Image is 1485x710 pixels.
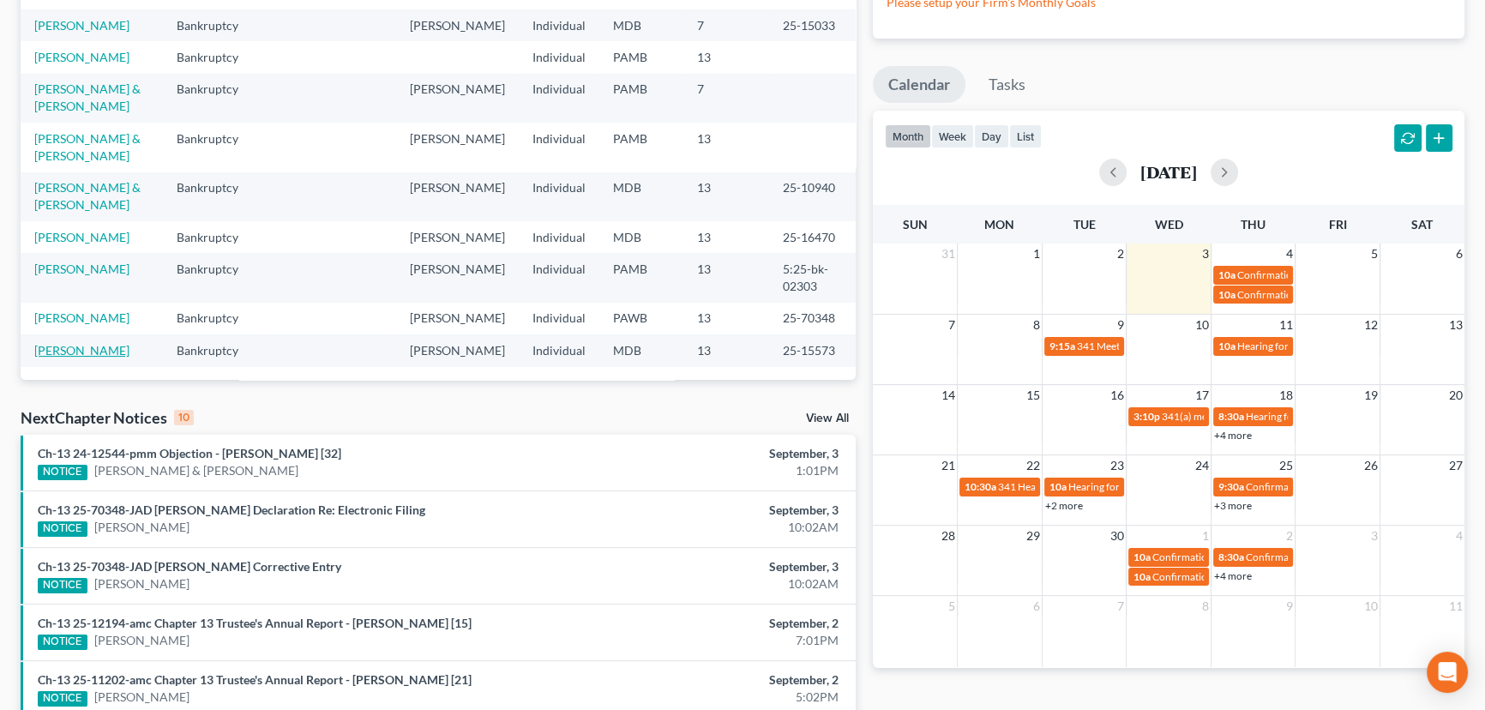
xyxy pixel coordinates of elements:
td: [PERSON_NAME] [396,253,519,302]
a: Tasks [973,66,1041,104]
span: 4 [1284,244,1295,264]
td: Individual [519,303,599,334]
td: Individual [519,221,599,253]
div: NOTICE [38,465,87,480]
div: 7:01PM [583,632,839,649]
span: 1 [1200,526,1211,546]
div: September, 3 [583,558,839,575]
td: [PERSON_NAME] [396,74,519,123]
td: Bankruptcy [163,41,270,73]
span: 8:30a [1218,551,1244,563]
div: 5:02PM [583,689,839,706]
a: Ch-13 25-12194-amc Chapter 13 Trustee's Annual Report - [PERSON_NAME] [15] [38,616,472,630]
span: 23 [1109,455,1126,476]
td: 13 [683,303,769,334]
td: 25-70348 [769,303,856,334]
td: 25-10940 [769,172,856,221]
td: 13 [683,172,769,221]
td: Bankruptcy [163,74,270,123]
h2: [DATE] [1140,163,1197,181]
span: 341 Meeting [1077,340,1133,352]
span: 341 Hearing for [PERSON_NAME] [998,480,1151,493]
td: Bankruptcy [163,253,270,302]
span: Tue [1073,217,1095,232]
div: September, 3 [583,502,839,519]
span: Wed [1154,217,1182,232]
span: 3 [1369,526,1380,546]
td: 5:25-bk-02303 [769,253,856,302]
a: +2 more [1045,499,1083,512]
div: NOTICE [38,521,87,537]
span: 11 [1278,315,1295,335]
button: month [885,124,931,147]
a: [PERSON_NAME] & [PERSON_NAME] [34,180,141,212]
span: 30 [1109,526,1126,546]
span: 14 [940,385,957,406]
span: Hearing for [PERSON_NAME] [PERSON_NAME] [1237,340,1453,352]
span: 9 [1115,315,1126,335]
a: [PERSON_NAME] & [PERSON_NAME] [34,81,141,113]
button: week [931,124,974,147]
span: 1 [1031,244,1042,264]
span: 21 [940,455,957,476]
td: Bankruptcy [163,9,270,41]
span: Confirmation Hearing for [PERSON_NAME] [1152,551,1349,563]
span: 8 [1031,315,1042,335]
a: Ch-13 24-12544-pmm Objection - [PERSON_NAME] [32] [38,446,341,460]
span: 10 [1362,596,1380,617]
span: 13 [1447,315,1464,335]
span: 6 [1031,596,1042,617]
span: Sat [1411,217,1433,232]
span: 6 [1454,244,1464,264]
div: 10:02AM [583,575,839,593]
td: 25-15573 [769,334,856,366]
td: 13 [683,221,769,253]
span: 8 [1200,596,1211,617]
span: Confirmation Hearing for [PERSON_NAME] [1152,570,1349,583]
td: Bankruptcy [163,334,270,366]
span: 31 [940,244,957,264]
div: Open Intercom Messenger [1427,652,1468,693]
div: 1:01PM [583,462,839,479]
td: PAMB [599,253,683,302]
a: View All [806,412,849,424]
span: 2 [1284,526,1295,546]
a: [PERSON_NAME] [94,575,189,593]
div: NOTICE [38,635,87,650]
div: September, 3 [583,445,839,462]
td: 7 [683,9,769,41]
span: 10a [1049,480,1067,493]
span: 29 [1025,526,1042,546]
td: 25-16470 [769,221,856,253]
div: September, 2 [583,615,839,632]
td: Individual [519,123,599,171]
td: Individual [519,253,599,302]
a: Ch-13 25-70348-JAD [PERSON_NAME] Declaration Re: Electronic Filing [38,502,425,517]
span: 7 [947,315,957,335]
td: [PERSON_NAME] [396,9,519,41]
span: 9:30a [1218,480,1244,493]
td: [PERSON_NAME] [396,221,519,253]
a: [PERSON_NAME] [34,262,129,276]
span: 5 [947,596,957,617]
a: [PERSON_NAME] & [PERSON_NAME] [94,462,298,479]
td: Bankruptcy [163,172,270,221]
span: 10 [1193,315,1211,335]
span: 7 [1115,596,1126,617]
td: Bankruptcy [163,221,270,253]
td: MDB [599,334,683,366]
span: Hearing for Rhinesca [PERSON_NAME] [1246,410,1422,423]
span: 10:30a [965,480,996,493]
a: [PERSON_NAME] [34,50,129,64]
span: Fri [1329,217,1347,232]
a: +4 more [1214,429,1252,442]
span: 2 [1115,244,1126,264]
span: 16 [1109,385,1126,406]
span: 3:10p [1133,410,1160,423]
span: 10a [1133,570,1151,583]
span: Confirmation Date for [PERSON_NAME] [1237,288,1419,301]
td: PAMB [599,41,683,73]
div: 10:02AM [583,519,839,536]
td: PAMB [599,74,683,123]
td: MDB [599,9,683,41]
